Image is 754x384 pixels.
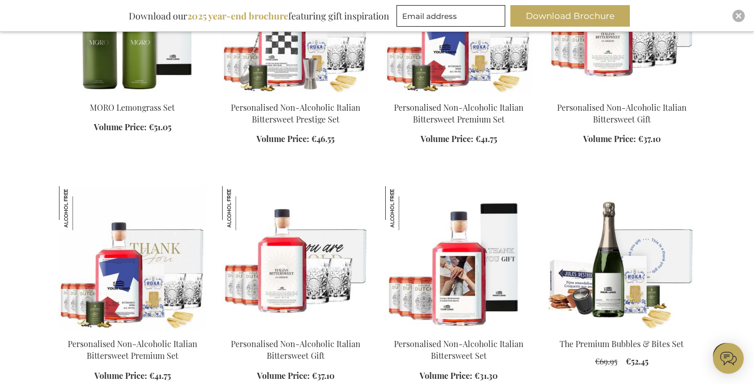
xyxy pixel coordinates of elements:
span: €52.45 [626,356,648,367]
a: Volume Price: €46.55 [256,133,334,145]
span: €69.95 [595,356,618,367]
a: Personalised Non-Alcoholic Italian Bittersweet Set Personalised Non-Alcoholic Italian Bittersweet... [385,326,532,335]
img: Personalised Non-Alcoholic Italian Bittersweet Gift [222,186,266,230]
span: €37.10 [312,370,334,381]
span: €41.75 [475,133,497,144]
img: Personalised Non-Alcoholic Italian Bittersweet Premium Set [59,186,103,230]
a: The Premium Bubbles & Bites Set [548,326,695,335]
a: Personalised Non-Alcoholic Italian Bittersweet Gift [557,102,687,125]
a: Personalised Non-Alcoholic Italian Bittersweet Premium Set Personalised Non-Alcoholic Italian Bit... [385,89,532,99]
img: Personalised Non-Alcoholic Italian Bittersweet Set [385,186,429,230]
a: The Premium Bubbles & Bites Set [560,338,684,349]
div: Close [732,10,745,22]
a: Volume Price: €41.75 [421,133,497,145]
a: Volume Price: €37.10 [257,370,334,382]
a: Volume Price: €31.30 [420,370,498,382]
span: €46.55 [311,133,334,144]
button: Download Brochure [510,5,630,27]
a: MORO Lemongrass Set [59,89,206,99]
span: Volume Price: [257,370,310,381]
span: Volume Price: [421,133,473,144]
span: Volume Price: [256,133,309,144]
b: 2025 year-end brochure [187,10,288,22]
a: Personalised Non-Alcoholic Italian Bittersweet Prestige Set [231,102,361,125]
span: €37.10 [638,133,661,144]
a: Volume Price: €41.75 [94,370,171,382]
span: Volume Price: [583,133,636,144]
img: Close [736,13,742,19]
a: Personalised Non-Alcoholic Italian Bittersweet Gift Personalised Non-Alcoholic Italian Bitterswee... [548,89,695,99]
a: Personalised Non-Alcoholic Italian Bittersweet Premium Set [68,338,197,361]
span: Volume Price: [94,122,147,132]
a: Personalised Non-Alcoholic Italian Bittersweet Gift [231,338,361,361]
a: Personalised Non-Alcoholic Italian Bittersweet Gift Personalised Non-Alcoholic Italian Bitterswee... [222,326,369,335]
form: marketing offers and promotions [396,5,508,30]
img: Personalised Non-Alcoholic Italian Bittersweet Premium Set [59,186,206,330]
a: Personalised Non-Alcoholic Italian Bittersweet Premium Set Personalised Non-Alcoholic Italian Bit... [59,326,206,335]
img: Personalised Non-Alcoholic Italian Bittersweet Gift [222,186,369,330]
input: Email address [396,5,505,27]
a: Volume Price: €51.05 [94,122,171,133]
a: Personalised Non-Alcoholic Italian Bittersweet Prestige Set Personalised Non-Alcoholic Italian Bi... [222,89,369,99]
a: MORO Lemongrass Set [90,102,175,113]
span: €51.05 [149,122,171,132]
a: Personalised Non-Alcoholic Italian Bittersweet Premium Set [394,102,524,125]
span: Volume Price: [94,370,147,381]
span: €31.30 [474,370,498,381]
span: €41.75 [149,370,171,381]
a: Personalised Non-Alcoholic Italian Bittersweet Set [394,338,524,361]
div: Download our featuring gift inspiration [124,5,394,27]
img: The Premium Bubbles & Bites Set [548,186,695,330]
a: Volume Price: €37.10 [583,133,661,145]
span: Volume Price: [420,370,472,381]
iframe: belco-activator-frame [713,343,744,374]
img: Personalised Non-Alcoholic Italian Bittersweet Set [385,186,532,330]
